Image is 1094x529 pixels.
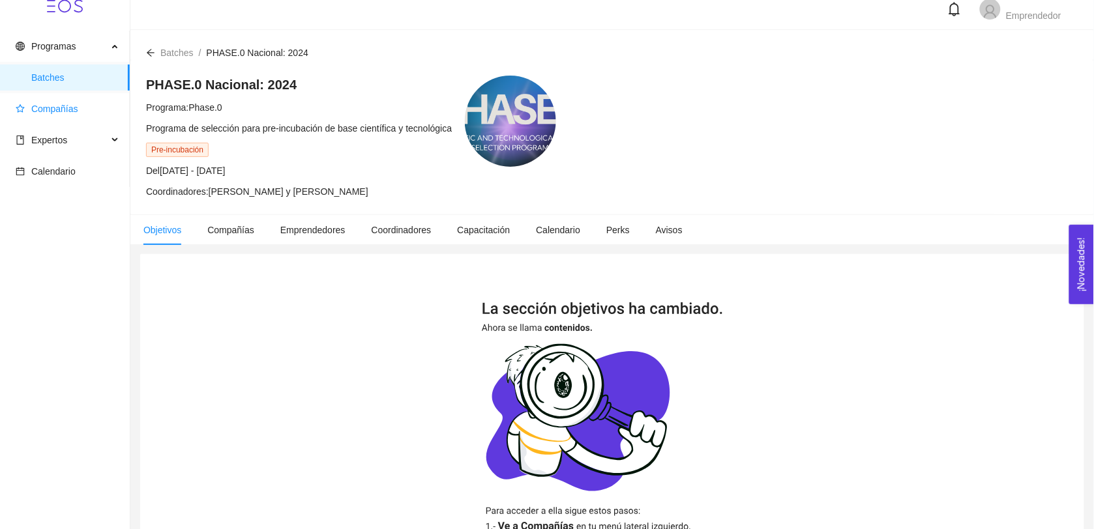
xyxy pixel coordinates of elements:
span: Programa: Phase.0 [146,102,222,113]
span: / [199,48,201,58]
span: Calendario [31,166,76,177]
span: Compañías [31,104,78,114]
span: PHASE.0 Nacional: 2024 [206,48,308,58]
span: bell [947,2,962,16]
button: Open Feedback Widget [1069,225,1094,304]
span: Batches [31,64,119,91]
span: Programa de selección para pre-incubación de base científica y tecnológica [146,123,452,134]
span: arrow-left [146,48,155,57]
span: Coordinadores: [PERSON_NAME] y [PERSON_NAME] [146,186,368,197]
span: Del [DATE] - [DATE] [146,165,226,176]
span: star [16,104,25,113]
span: Coordinadores [372,225,432,235]
span: Perks [606,225,630,235]
span: Emprendedores [280,225,346,235]
h4: PHASE.0 Nacional: 2024 [146,76,452,94]
span: Expertos [31,135,67,145]
span: Batches [160,48,194,58]
span: Objetivos [143,225,181,235]
span: Calendario [536,225,580,235]
span: global [16,42,25,51]
span: Pre-incubación [146,143,209,157]
span: book [16,136,25,145]
span: Emprendedor [1006,10,1061,21]
span: Capacitación [457,225,510,235]
span: Programas [31,41,76,51]
span: Compañías [207,225,254,235]
span: Avisos [656,225,683,235]
span: user [983,4,998,20]
span: calendar [16,167,25,176]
